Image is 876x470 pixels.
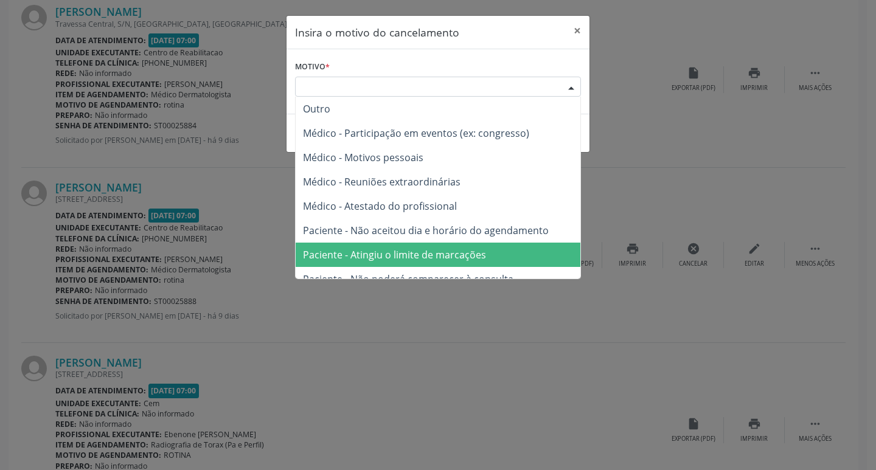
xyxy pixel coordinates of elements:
[303,151,423,164] span: Médico - Motivos pessoais
[303,272,513,286] span: Paciente - Não poderá comparecer à consulta
[303,248,486,261] span: Paciente - Atingiu o limite de marcações
[303,199,457,213] span: Médico - Atestado do profissional
[303,102,330,116] span: Outro
[295,24,459,40] h5: Insira o motivo do cancelamento
[303,126,529,140] span: Médico - Participação em eventos (ex: congresso)
[295,58,330,77] label: Motivo
[565,16,589,46] button: Close
[303,224,549,237] span: Paciente - Não aceitou dia e horário do agendamento
[303,175,461,188] span: Médico - Reuniões extraordinárias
